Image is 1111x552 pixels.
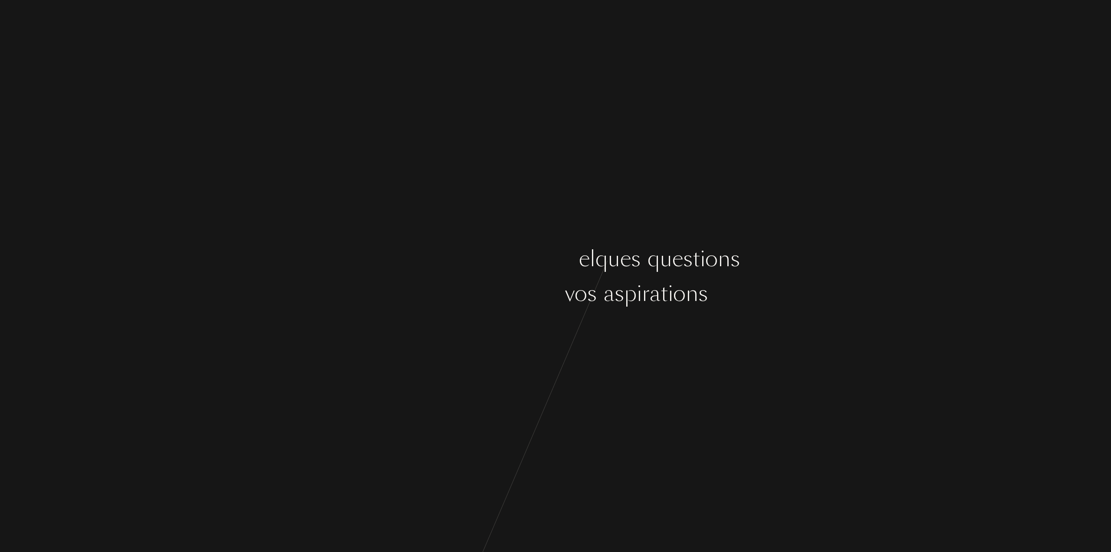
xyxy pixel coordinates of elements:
[450,277,462,310] div: o
[615,277,624,310] div: s
[668,277,673,310] div: i
[504,277,516,310] div: û
[700,242,705,275] div: i
[637,277,642,310] div: i
[705,242,718,275] div: o
[404,277,413,310] div: s
[440,277,450,310] div: v
[389,242,401,275] div: o
[516,277,523,310] div: t
[539,242,547,275] div: r
[661,277,668,310] div: t
[491,277,504,310] div: o
[631,242,641,275] div: s
[686,277,698,310] div: n
[650,277,661,310] div: a
[551,277,558,310] div: t
[371,242,389,275] div: C
[523,277,533,310] div: s
[642,277,650,310] div: r
[440,242,451,275] div: e
[462,277,472,310] div: s
[624,277,637,310] div: p
[587,277,597,310] div: s
[464,242,474,275] div: ç
[604,277,615,310] div: a
[425,277,433,310] div: r
[401,242,421,275] div: m
[575,277,587,310] div: o
[698,277,708,310] div: s
[413,277,425,310] div: u
[500,242,509,275] div: s
[718,242,730,275] div: n
[479,277,491,310] div: g
[693,242,700,275] div: t
[579,242,590,275] div: e
[595,242,608,275] div: q
[565,277,575,310] div: v
[487,242,500,275] div: n
[660,242,672,275] div: u
[567,242,579,275] div: u
[683,242,693,275] div: s
[590,242,595,275] div: l
[608,242,620,275] div: u
[540,277,551,310] div: e
[474,242,487,275] div: o
[421,242,440,275] div: m
[673,277,686,310] div: o
[672,242,683,275] div: e
[648,242,660,275] div: q
[529,242,539,275] div: a
[516,242,529,275] div: p
[620,242,631,275] div: e
[730,242,740,275] div: s
[451,242,464,275] div: n
[554,242,567,275] div: q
